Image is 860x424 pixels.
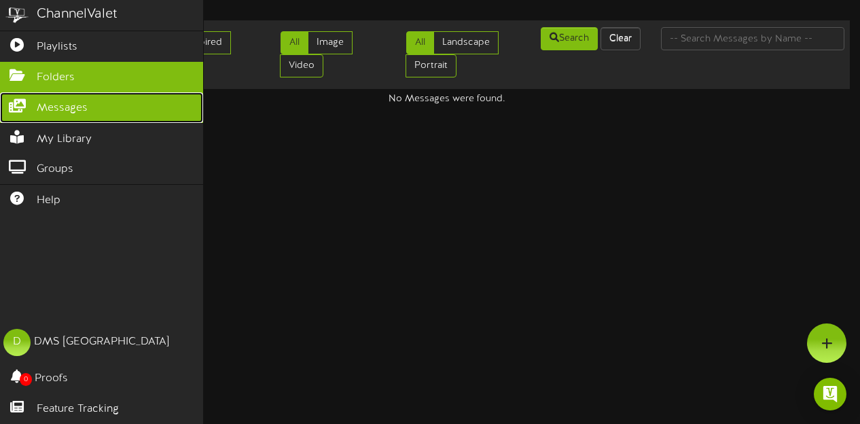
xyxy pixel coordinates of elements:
[541,27,598,50] button: Search
[37,193,60,209] span: Help
[406,54,456,77] a: Portrait
[37,132,92,147] span: My Library
[601,27,641,50] button: Clear
[37,162,73,177] span: Groups
[433,31,499,54] a: Landscape
[814,378,846,410] div: Open Intercom Messenger
[308,31,353,54] a: Image
[37,101,88,116] span: Messages
[280,54,323,77] a: Video
[34,92,860,106] div: No Messages were found.
[37,5,118,24] div: ChannelValet
[37,70,75,86] span: Folders
[37,402,119,417] span: Feature Tracking
[406,31,434,54] a: All
[3,329,31,356] div: D
[35,371,68,387] span: Proofs
[37,39,77,55] span: Playlists
[181,31,231,54] a: Expired
[20,373,32,386] span: 0
[661,27,844,50] input: -- Search Messages by Name --
[34,334,169,350] div: DMS [GEOGRAPHIC_DATA]
[281,31,308,54] a: All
